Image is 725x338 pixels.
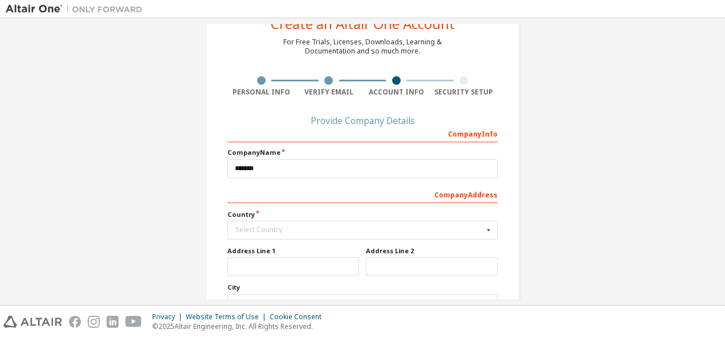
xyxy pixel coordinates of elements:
div: Privacy [152,312,186,321]
div: Provide Company Details [227,117,498,124]
div: Verify Email [295,88,363,97]
label: Company Name [227,148,498,157]
div: Company Info [227,124,498,142]
img: linkedin.svg [107,316,119,328]
img: facebook.svg [69,316,81,328]
div: Security Setup [430,88,498,97]
img: altair_logo.svg [3,316,62,328]
p: © 2025 Altair Engineering, Inc. All Rights Reserved. [152,321,328,331]
img: instagram.svg [88,316,100,328]
label: Address Line 2 [366,246,498,255]
div: Account Info [362,88,430,97]
img: Altair One [6,3,148,15]
div: For Free Trials, Licenses, Downloads, Learning & Documentation and so much more. [283,38,442,56]
div: Cookie Consent [270,312,328,321]
label: Address Line 1 [227,246,359,255]
label: City [227,283,498,292]
img: youtube.svg [125,316,142,328]
div: Company Address [227,185,498,203]
div: Create an Altair One Account [271,17,455,31]
div: Select Country [235,226,483,233]
label: Country [227,210,498,219]
div: Personal Info [227,88,295,97]
div: Website Terms of Use [186,312,270,321]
